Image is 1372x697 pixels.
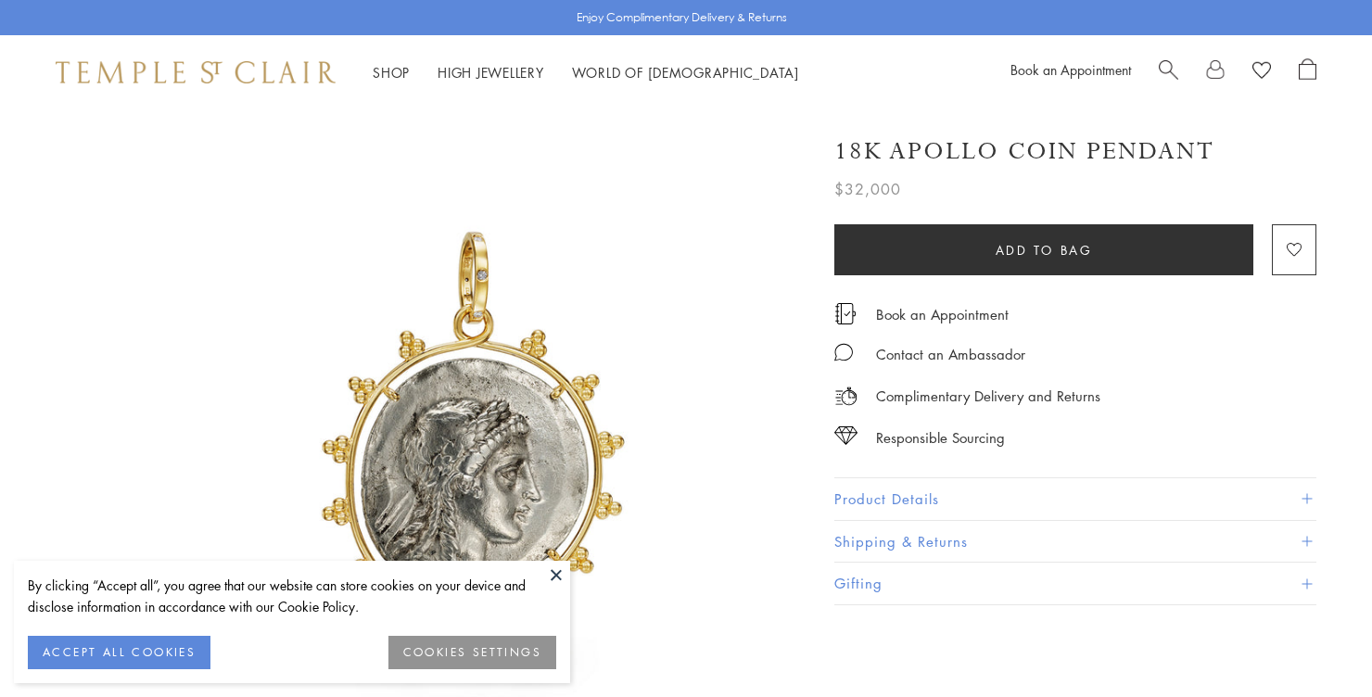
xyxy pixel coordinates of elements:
[1252,58,1271,86] a: View Wishlist
[834,224,1253,275] button: Add to bag
[28,636,210,669] button: ACCEPT ALL COOKIES
[834,343,853,361] img: MessageIcon-01_2.svg
[572,63,799,82] a: World of [DEMOGRAPHIC_DATA]World of [DEMOGRAPHIC_DATA]
[28,575,556,617] div: By clicking “Accept all”, you agree that our website can store cookies on your device and disclos...
[876,343,1025,366] div: Contact an Ambassador
[438,63,544,82] a: High JewelleryHigh Jewellery
[834,385,857,408] img: icon_delivery.svg
[56,61,336,83] img: Temple St. Clair
[834,563,1316,604] button: Gifting
[834,426,857,445] img: icon_sourcing.svg
[1279,610,1353,678] iframe: Gorgias live chat messenger
[1010,60,1131,79] a: Book an Appointment
[388,636,556,669] button: COOKIES SETTINGS
[1299,58,1316,86] a: Open Shopping Bag
[577,8,787,27] p: Enjoy Complimentary Delivery & Returns
[373,61,799,84] nav: Main navigation
[876,304,1009,324] a: Book an Appointment
[1159,58,1178,86] a: Search
[834,521,1316,563] button: Shipping & Returns
[834,177,901,201] span: $32,000
[834,135,1214,168] h1: 18K Apollo Coin Pendant
[834,478,1316,520] button: Product Details
[996,240,1093,260] span: Add to bag
[373,63,410,82] a: ShopShop
[834,303,857,324] img: icon_appointment.svg
[876,426,1005,450] div: Responsible Sourcing
[876,385,1100,408] p: Complimentary Delivery and Returns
